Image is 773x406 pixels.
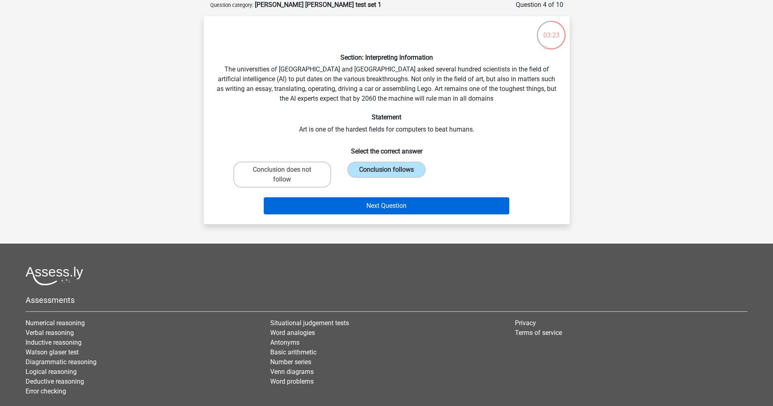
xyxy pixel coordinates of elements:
a: Numerical reasoning [26,319,85,327]
a: Word problems [270,378,314,385]
label: Conclusion does not follow [233,162,331,188]
a: Deductive reasoning [26,378,84,385]
small: Question category: [210,2,253,8]
img: Assessly logo [26,266,83,285]
a: Antonyms [270,339,299,346]
h5: Assessments [26,295,747,305]
a: Watson glaser test [26,348,79,356]
label: Conclusion follows [347,162,426,178]
a: Verbal reasoning [26,329,74,337]
strong: [PERSON_NAME] [PERSON_NAME] test set 1 [255,1,381,9]
h6: Select the correct answer [217,141,557,155]
a: Number series [270,358,311,366]
a: Venn diagrams [270,368,314,376]
a: Basic arithmetic [270,348,317,356]
div: The universities of [GEOGRAPHIC_DATA] and [GEOGRAPHIC_DATA] asked several hundred scientists in t... [207,23,566,218]
a: Diagrammatic reasoning [26,358,97,366]
a: Situational judgement tests [270,319,349,327]
h6: Statement [217,113,557,121]
div: 03:23 [536,20,566,40]
a: Privacy [515,319,536,327]
h6: Section: Interpreting Information [217,54,557,61]
a: Terms of service [515,329,562,337]
a: Inductive reasoning [26,339,82,346]
a: Logical reasoning [26,368,77,376]
button: Next Question [264,197,509,214]
a: Error checking [26,387,66,395]
a: Word analogies [270,329,315,337]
